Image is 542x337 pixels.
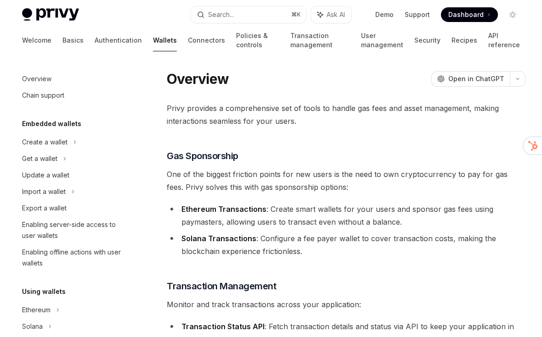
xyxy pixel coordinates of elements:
strong: Solana Transactions [181,234,256,243]
div: Update a wallet [22,170,69,181]
div: Import a wallet [22,186,66,197]
a: Recipes [452,29,477,51]
span: Privy provides a comprehensive set of tools to handle gas fees and asset management, making inter... [167,102,525,127]
a: Connectors [188,29,225,51]
a: Welcome [22,29,51,51]
div: Ethereum [22,304,51,315]
strong: Ethereum Transactions [181,204,266,214]
span: One of the biggest friction points for new users is the need to own cryptocurrency to pay for gas... [167,168,525,193]
button: Ask AI [311,6,351,23]
div: Export a wallet [22,203,67,214]
span: Open in ChatGPT [448,74,504,83]
div: Solana [22,321,43,332]
a: Support [405,10,430,19]
button: Toggle dark mode [505,7,520,22]
button: Open in ChatGPT [431,71,510,87]
div: Enabling offline actions with user wallets [22,247,127,269]
img: light logo [22,8,79,21]
a: Transaction management [290,29,350,51]
span: Gas Sponsorship [167,149,238,162]
a: Enabling server-side access to user wallets [15,216,132,244]
a: Export a wallet [15,200,132,216]
button: Search...⌘K [191,6,307,23]
span: Ask AI [327,10,345,19]
strong: Transaction Status API [181,322,265,331]
a: Overview [15,71,132,87]
div: Overview [22,73,51,84]
a: Demo [375,10,394,19]
div: Get a wallet [22,153,57,164]
h5: Using wallets [22,286,66,297]
a: API reference [488,29,520,51]
a: User management [361,29,403,51]
span: Dashboard [448,10,484,19]
a: Wallets [153,29,177,51]
a: Chain support [15,87,132,104]
a: Authentication [95,29,142,51]
li: : Create smart wallets for your users and sponsor gas fees using paymasters, allowing users to tr... [167,203,525,228]
span: ⌘ K [291,11,301,18]
div: Search... [208,9,234,20]
h1: Overview [167,71,229,87]
a: Dashboard [441,7,498,22]
a: Enabling offline actions with user wallets [15,244,132,271]
div: Chain support [22,90,64,101]
h5: Embedded wallets [22,118,81,129]
span: Monitor and track transactions across your application: [167,298,525,311]
div: Create a wallet [22,137,68,148]
a: Basics [62,29,84,51]
div: Enabling server-side access to user wallets [22,219,127,241]
a: Security [414,29,440,51]
a: Policies & controls [236,29,279,51]
span: Transaction Management [167,280,276,293]
a: Update a wallet [15,167,132,183]
li: : Configure a fee payer wallet to cover transaction costs, making the blockchain experience frict... [167,232,525,258]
